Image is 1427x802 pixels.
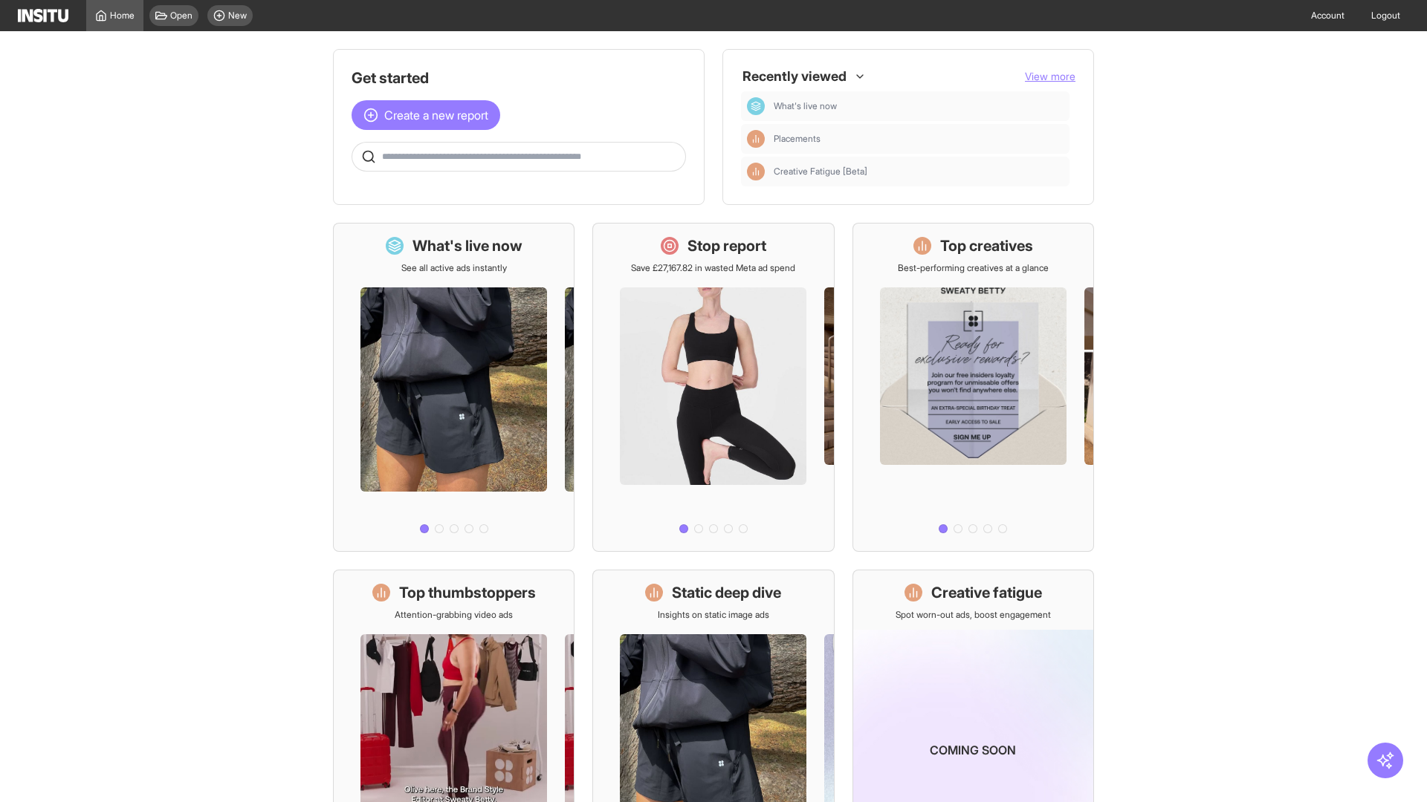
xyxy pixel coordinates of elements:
h1: Top creatives [940,235,1033,256]
h1: What's live now [412,235,522,256]
p: Best-performing creatives at a glance [898,262,1049,274]
a: Stop reportSave £27,167.82 in wasted Meta ad spend [592,223,834,552]
span: Placements [774,133,821,145]
span: View more [1025,70,1075,82]
p: Insights on static image ads [658,609,769,621]
span: Create a new report [384,106,488,124]
span: Creative Fatigue [Beta] [774,166,867,177]
a: What's live nowSee all active ads instantly [333,223,575,552]
h1: Top thumbstoppers [399,582,536,603]
span: What's live now [774,100,837,112]
span: New [228,10,247,22]
p: Save £27,167.82 in wasted Meta ad spend [631,262,795,274]
button: View more [1025,69,1075,84]
span: Placements [774,133,1064,145]
h1: Get started [352,68,686,88]
div: Insights [747,130,765,148]
p: See all active ads instantly [401,262,507,274]
span: What's live now [774,100,1064,112]
span: Home [110,10,135,22]
h1: Stop report [687,235,766,256]
img: Logo [18,9,68,22]
a: Top creativesBest-performing creatives at a glance [852,223,1094,552]
div: Dashboard [747,97,765,115]
span: Creative Fatigue [Beta] [774,166,1064,177]
p: Attention-grabbing video ads [395,609,513,621]
span: Open [170,10,192,22]
div: Insights [747,163,765,180]
button: Create a new report [352,100,500,130]
h1: Static deep dive [672,582,781,603]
